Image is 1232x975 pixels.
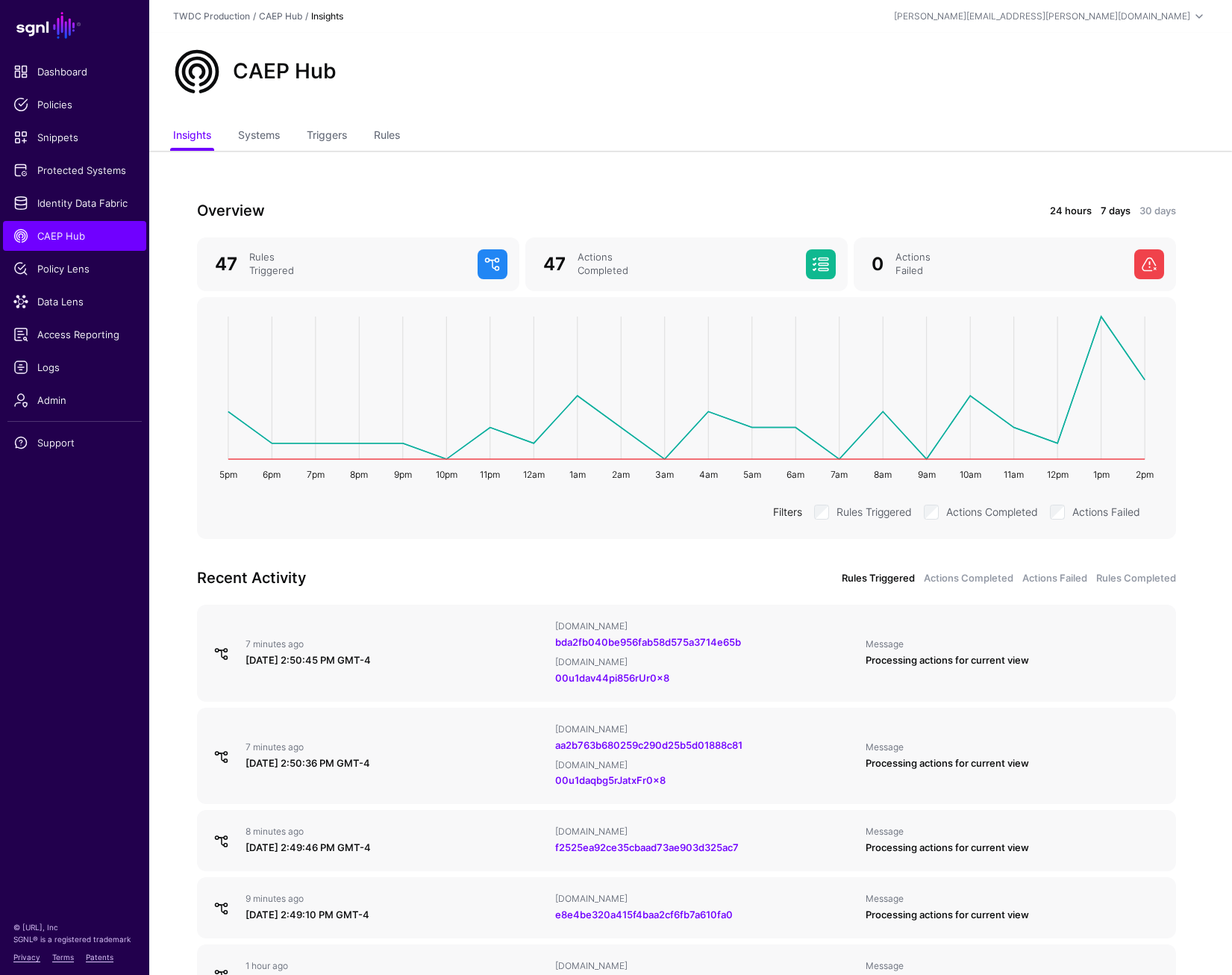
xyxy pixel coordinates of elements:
[924,571,1013,586] a: Actions Completed
[246,841,543,856] div: [DATE] 2:49:46 PM GMT-4
[866,756,1163,771] div: Processing actions for current view
[555,826,853,838] div: [DOMAIN_NAME]
[350,469,368,480] text: 8pm
[1101,204,1131,219] a: 7 days
[1004,469,1024,480] text: 11am
[555,723,853,735] div: [DOMAIN_NAME]
[555,759,853,771] div: [DOMAIN_NAME]
[3,122,146,152] a: Snippets
[311,10,343,22] strong: Insights
[3,90,146,119] a: Policies
[894,10,1190,23] div: [PERSON_NAME][EMAIL_ADDRESS][PERSON_NAME][DOMAIN_NAME]
[866,908,1163,923] div: Processing actions for current view
[9,9,140,42] a: SGNL
[543,253,566,275] span: 47
[173,122,211,151] a: Insights
[866,960,1163,972] div: Message
[246,893,543,905] div: 9 minutes ago
[555,620,853,632] div: [DOMAIN_NAME]
[480,469,500,480] text: 11pm
[86,953,113,962] a: Patents
[699,469,718,480] text: 4am
[3,57,146,87] a: Dashboard
[246,756,543,771] div: [DATE] 2:50:36 PM GMT-4
[555,739,742,751] a: aa2b763b680259c290d25b5d01888c81
[173,10,250,22] a: TWDC Production
[523,469,545,480] text: 12am
[197,199,678,222] h3: Overview
[246,908,543,923] div: [DATE] 2:49:10 PM GMT-4
[555,774,666,786] a: 00u1daqbg5rJatxFr0x8
[1072,502,1140,520] label: Actions Failed
[13,393,136,408] span: Admin
[246,826,543,838] div: 8 minutes ago
[215,253,237,275] span: 47
[866,893,1163,905] div: Message
[3,188,146,218] a: Identity Data Fabric
[837,502,912,520] label: Rules Triggered
[13,921,136,933] p: © [URL], Inc
[842,571,915,586] a: Rules Triggered
[555,636,741,648] a: bda2fb040be956fab58d575a3714e65b
[13,261,136,276] span: Policy Lens
[866,826,1163,838] div: Message
[1047,469,1069,480] text: 12pm
[555,960,853,972] div: [DOMAIN_NAME]
[13,228,136,243] span: CAEP Hub
[1139,204,1176,219] a: 30 days
[13,130,136,145] span: Snippets
[866,638,1163,650] div: Message
[831,469,848,480] text: 7am
[612,469,630,480] text: 2am
[3,287,146,317] a: Data Lens
[918,469,936,480] text: 9am
[13,196,136,211] span: Identity Data Fabric
[1093,469,1110,480] text: 1pm
[572,251,800,278] div: Actions Completed
[1096,571,1176,586] a: Rules Completed
[246,638,543,650] div: 7 minutes ago
[13,97,136,112] span: Policies
[555,672,669,684] a: 00u1dav44pi856rUr0x8
[866,841,1163,856] div: Processing actions for current view
[233,59,337,84] h2: CAEP Hub
[555,656,853,668] div: [DOMAIN_NAME]
[394,469,412,480] text: 9pm
[250,10,259,23] div: /
[655,469,674,480] text: 3am
[889,251,1128,278] div: Actions Failed
[374,122,400,151] a: Rules
[569,469,586,480] text: 1am
[307,122,347,151] a: Triggers
[3,221,146,251] a: CAEP Hub
[874,469,892,480] text: 8am
[13,360,136,375] span: Logs
[307,469,325,480] text: 7pm
[1136,469,1154,480] text: 2pm
[743,469,761,480] text: 5am
[13,327,136,342] span: Access Reporting
[960,469,981,480] text: 10am
[866,653,1163,668] div: Processing actions for current view
[13,435,136,450] span: Support
[555,893,853,905] div: [DOMAIN_NAME]
[3,320,146,349] a: Access Reporting
[767,504,808,520] div: Filters
[238,122,280,151] a: Systems
[259,10,302,22] a: CAEP Hub
[13,933,136,945] p: SGNL® is a registered trademark
[13,953,40,962] a: Privacy
[1050,204,1092,219] a: 24 hours
[263,469,281,480] text: 6pm
[946,502,1038,520] label: Actions Completed
[3,352,146,382] a: Logs
[197,566,678,590] h3: Recent Activity
[52,953,74,962] a: Terms
[13,64,136,79] span: Dashboard
[243,251,472,278] div: Rules Triggered
[219,469,237,480] text: 5pm
[3,254,146,284] a: Policy Lens
[302,10,311,23] div: /
[3,385,146,415] a: Admin
[3,155,146,185] a: Protected Systems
